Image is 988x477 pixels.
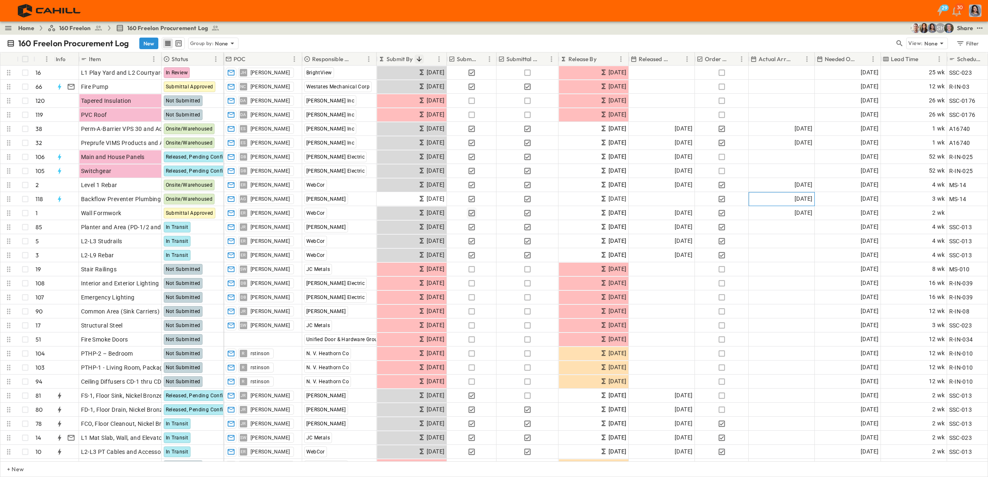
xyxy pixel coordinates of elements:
[251,140,290,146] span: [PERSON_NAME]
[166,70,188,76] span: In Review
[932,222,945,232] span: 4 wk
[609,306,626,316] span: [DATE]
[868,54,878,64] button: Menu
[861,68,878,77] span: [DATE]
[935,23,945,33] div: Steven Habon (shabon@guzmangc.com)
[427,194,444,204] span: [DATE]
[427,110,444,119] span: [DATE]
[251,69,290,76] span: [PERSON_NAME]
[795,194,812,204] span: [DATE]
[54,52,79,66] div: Info
[682,54,692,64] button: Menu
[116,24,220,32] a: 160 Freelon Procurement Log
[730,55,739,64] button: Sort
[861,250,878,260] span: [DATE]
[609,82,626,91] span: [DATE]
[36,265,41,273] p: 19
[609,278,626,288] span: [DATE]
[36,209,38,217] p: 1
[427,166,444,176] span: [DATE]
[127,24,208,32] span: 160 Freelon Procurement Log
[547,54,556,64] button: Menu
[609,96,626,105] span: [DATE]
[215,39,228,47] p: None
[166,323,200,328] span: Not Submitted
[932,250,945,260] span: 4 wk
[306,182,325,188] span: WebCor
[609,250,626,260] span: [DATE]
[949,111,976,119] span: SSC-0176
[251,224,290,230] span: [PERSON_NAME]
[759,55,791,63] p: Actual Arrival
[427,180,444,190] span: [DATE]
[949,83,970,91] span: R-IN-03
[48,24,103,32] a: 160 Freelon
[929,278,945,288] span: 16 wk
[609,236,626,246] span: [DATE]
[427,236,444,246] span: [DATE]
[609,152,626,161] span: [DATE]
[18,38,129,49] p: 160 Freelon Procurement Log
[166,84,213,90] span: Submittal Approved
[609,335,626,344] span: [DATE]
[251,83,290,90] span: [PERSON_NAME]
[427,335,444,344] span: [DATE]
[427,208,444,218] span: [DATE]
[364,54,374,64] button: Menu
[42,54,52,64] button: Menu
[36,83,42,91] p: 66
[932,208,945,218] span: 2 wk
[241,297,246,297] span: DB
[81,111,107,119] span: PVC Roof
[861,320,878,330] span: [DATE]
[953,38,981,49] button: Filter
[166,126,213,132] span: Onsite/Warehoused
[929,68,945,77] span: 25 wk
[306,266,330,272] span: JC Metals
[56,47,66,71] div: Info
[609,166,626,176] span: [DATE]
[166,182,213,188] span: Onsite/Warehoused
[166,294,200,300] span: Not Submitted
[166,280,200,286] span: Not Submitted
[81,251,114,259] span: L2-L9 Rebar
[36,237,39,245] p: 5
[251,126,290,132] span: [PERSON_NAME]
[36,125,42,133] p: 38
[434,54,444,64] button: Menu
[957,24,973,32] div: Share
[673,55,682,64] button: Sort
[103,55,112,64] button: Sort
[942,5,947,11] h6: 29
[949,181,967,189] span: MS-14
[387,55,413,63] p: Submit By
[166,210,213,216] span: Submittal Approved
[929,82,945,91] span: 12 wk
[919,23,929,33] img: Kim Bowen (kbowen@cahill-sf.com)
[949,293,973,301] span: R-IN-039
[166,309,200,314] span: Not Submitted
[251,308,290,315] span: [PERSON_NAME]
[166,238,189,244] span: In Transit
[149,54,159,64] button: Menu
[81,139,192,147] span: Preprufe VIMS Products and Accessories
[81,321,123,330] span: Structural Steel
[81,279,159,287] span: Interior and Exterior Lighting
[36,307,43,316] p: 90
[81,125,188,133] span: Perm-A-Barrier VPS 30 and Accessories
[81,293,135,301] span: Emergency Lighting
[306,154,365,160] span: [PERSON_NAME] Electric
[248,55,257,64] button: Sort
[484,54,494,64] button: Menu
[616,54,626,64] button: Menu
[427,82,444,91] span: [DATE]
[949,321,972,330] span: SSC-023
[306,140,355,146] span: [PERSON_NAME] Inc
[861,180,878,190] span: [DATE]
[36,167,45,175] p: 105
